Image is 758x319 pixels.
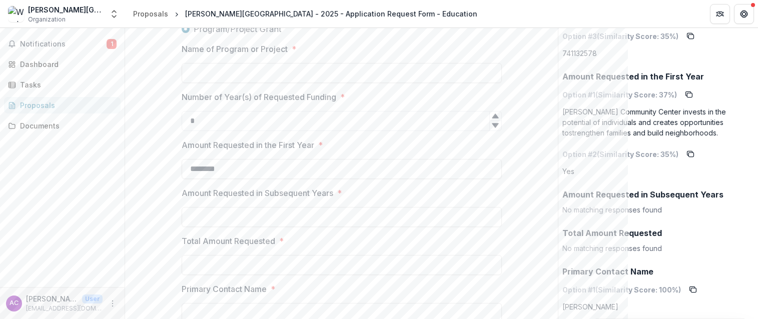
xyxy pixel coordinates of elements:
p: [PERSON_NAME] [562,301,618,312]
p: No matching responses found [562,204,754,215]
a: Documents [4,117,121,134]
p: No matching responses found [562,243,754,253]
span: Organization [28,15,66,24]
button: Partners [710,4,730,24]
div: [PERSON_NAME][GEOGRAPHIC_DATA] [28,4,103,15]
p: Primary Contact Name [182,283,267,295]
p: Option # 3 (Similarity Score: 35 %) [562,31,678,41]
span: 1 [107,39,117,49]
p: Name of Program or Project [182,43,288,55]
p: Amount Requested in the First Year [182,139,314,151]
div: Amy Corron [10,300,19,306]
div: Dashboard [20,59,113,69]
button: Notifications1 [4,36,121,52]
p: Total Amount Requested [562,227,662,239]
p: Number of Year(s) of Requested Funding [182,91,336,103]
p: Amount Requested in Subsequent Years [182,187,333,199]
p: Amount Requested in the First Year [562,70,704,82]
a: Dashboard [4,56,121,72]
p: [EMAIL_ADDRESS][DOMAIN_NAME] [26,304,103,313]
p: 741132578 [562,48,597,58]
p: Option # 1 (Similarity Score: 100 %) [562,284,681,295]
button: copy to clipboard [682,28,698,44]
div: Documents [20,120,113,131]
a: Proposals [4,97,121,113]
div: Tasks [20,79,113,90]
img: Wesley Community Center [8,6,24,22]
span: Notifications [20,40,107,48]
div: Proposals [20,100,113,110]
a: Proposals [129,6,172,21]
p: [PERSON_NAME] [26,293,78,304]
p: Total Amount Requested [182,235,275,247]
div: [PERSON_NAME][GEOGRAPHIC_DATA] - 2025 - Application Request Form - Education [185,8,477,19]
button: copy to clipboard [681,86,697,102]
nav: breadcrumb [129,6,481,21]
button: copy to clipboard [682,146,698,162]
p: Primary Contact Name [562,265,653,277]
button: Get Help [734,4,754,24]
a: Tasks [4,76,121,93]
button: copy to clipboard [685,281,701,297]
button: Open entity switcher [107,4,121,24]
p: Amount Requested in Subsequent Years [562,188,723,200]
span: Program/Project Grant [194,23,281,35]
p: Yes [562,166,574,176]
button: More [107,297,119,309]
p: Option # 1 (Similarity Score: 37 %) [562,89,677,100]
p: User [82,294,103,303]
p: [PERSON_NAME] Community Center invests in the potential of individuals and creates opportunities ... [562,106,754,138]
p: Option # 2 (Similarity Score: 35 %) [562,149,678,159]
div: Proposals [133,8,168,19]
